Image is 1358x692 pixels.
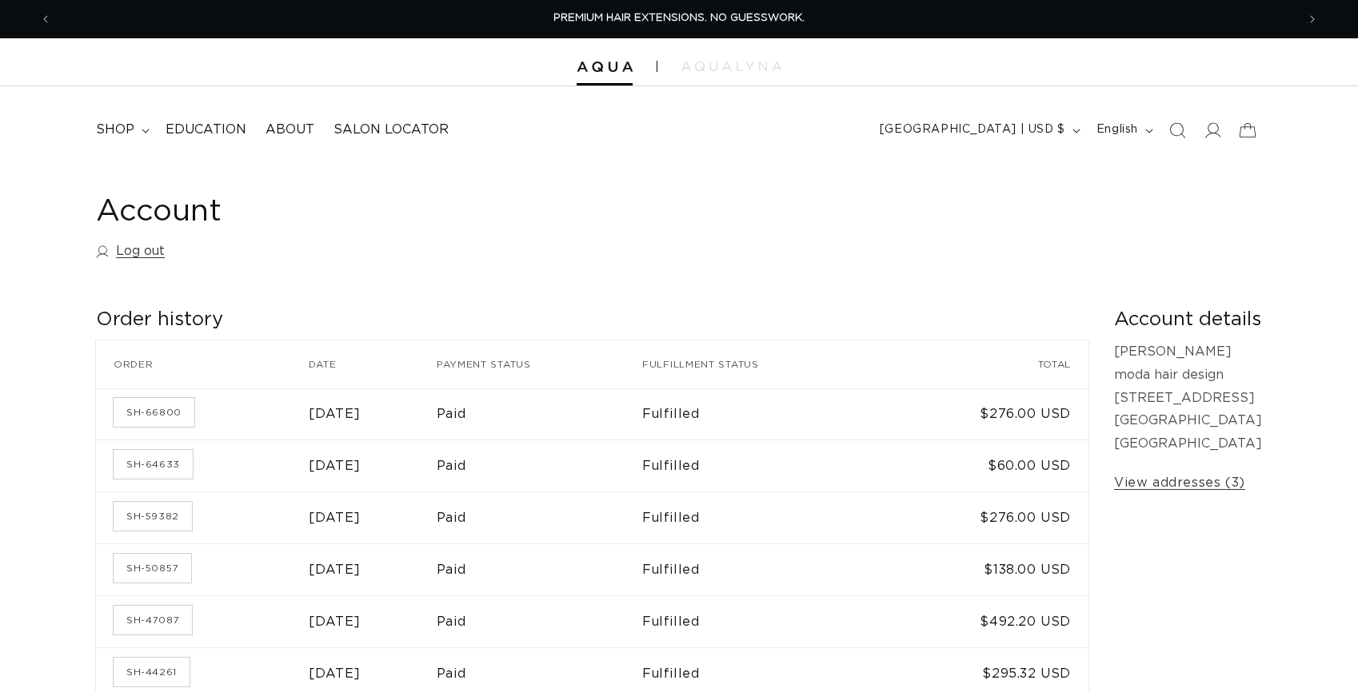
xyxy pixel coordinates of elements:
img: aqualyna.com [681,62,781,71]
td: Paid [437,595,642,647]
a: Order number SH-47087 [114,606,192,634]
span: Salon Locator [334,121,449,138]
th: Date [309,340,436,388]
span: English [1096,121,1138,138]
td: $276.00 USD [889,491,1088,543]
td: $276.00 USD [889,388,1088,440]
td: Paid [437,543,642,595]
span: [GEOGRAPHIC_DATA] | USD $ [880,121,1065,138]
button: Next announcement [1295,4,1330,34]
td: Fulfilled [642,388,889,440]
p: [PERSON_NAME] moda hair design [STREET_ADDRESS] [GEOGRAPHIC_DATA] [GEOGRAPHIC_DATA] [1114,340,1262,455]
time: [DATE] [309,511,361,524]
th: Fulfillment status [642,340,889,388]
summary: shop [86,112,156,148]
a: About [256,112,324,148]
th: Total [889,340,1088,388]
td: $138.00 USD [889,543,1088,595]
a: Order number SH-59382 [114,502,192,531]
time: [DATE] [309,667,361,680]
span: Education [166,121,246,138]
button: [GEOGRAPHIC_DATA] | USD $ [870,115,1087,145]
time: [DATE] [309,563,361,576]
span: About [266,121,314,138]
a: Order number SH-66800 [114,398,194,427]
td: Paid [437,439,642,491]
button: Previous announcement [28,4,63,34]
a: Salon Locator [324,112,458,148]
time: [DATE] [309,615,361,628]
summary: Search [1160,113,1195,148]
time: [DATE] [309,408,361,420]
button: English [1087,115,1160,145]
th: Order [96,340,309,388]
h2: Order history [96,308,1088,332]
a: Education [156,112,256,148]
img: Aqua Hair Extensions [577,62,633,73]
h1: Account [96,193,1262,232]
td: Fulfilled [642,491,889,543]
td: Fulfilled [642,439,889,491]
a: Log out [96,240,165,263]
h2: Account details [1114,308,1262,332]
td: Paid [437,388,642,440]
span: shop [96,121,134,138]
th: Payment status [437,340,642,388]
td: Paid [437,491,642,543]
a: Order number SH-50857 [114,554,191,583]
a: Order number SH-44261 [114,658,190,686]
a: View addresses (3) [1114,471,1245,495]
td: $60.00 USD [889,439,1088,491]
span: PREMIUM HAIR EXTENSIONS. NO GUESSWORK. [553,13,805,23]
a: Order number SH-64633 [114,450,193,479]
td: Fulfilled [642,543,889,595]
time: [DATE] [309,459,361,472]
td: Fulfilled [642,595,889,647]
td: $492.20 USD [889,595,1088,647]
